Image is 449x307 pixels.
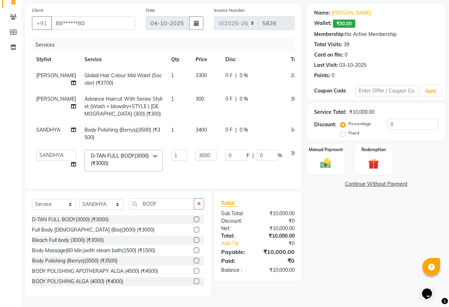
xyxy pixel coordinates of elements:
[349,108,374,116] div: ₹10,000.00
[216,248,258,256] div: Payable:
[196,96,204,102] span: 300
[32,268,158,275] div: BODY POLISHING APOTHERAPY ALGA (4500) (₹4500)
[32,7,43,14] label: Client
[421,86,441,96] button: Apply
[356,85,418,96] input: Enter Offer / Coupon Code
[216,232,258,240] div: Total:
[252,152,254,159] span: |
[314,51,343,59] div: Card on file:
[308,180,444,188] a: Continue Without Payment
[216,256,258,265] div: Paid:
[240,126,248,134] span: 0 %
[214,7,245,14] label: Invoice Number
[286,52,307,68] th: Total
[235,72,237,79] span: |
[345,51,347,59] div: 0
[221,52,286,68] th: Disc
[265,240,300,247] div: ₹0
[278,152,282,159] span: %
[258,217,300,225] div: ₹0
[339,62,366,69] div: 03-10-2025
[419,279,442,300] iframe: chat widget
[240,95,248,103] span: 0 %
[314,31,345,38] div: Membership:
[32,237,104,244] div: Bleach Full body (3000) (₹3000)
[314,87,356,95] div: Coupon Code
[361,147,386,153] label: Redemption
[216,266,258,274] div: Balance :
[171,72,174,79] span: 1
[36,96,76,102] span: [PERSON_NAME]
[51,16,135,30] input: Search by Name/Mobile/Email/Code
[216,225,258,232] div: Net:
[333,20,355,28] span: ₹30.00
[314,72,330,79] div: Points:
[32,216,109,223] div: D-TAN FULL BODY(3000) (₹3000)
[317,157,334,170] img: _cash.svg
[36,127,60,133] span: SANDHYA
[108,160,111,166] a: x
[258,248,300,256] div: ₹10,000.00
[191,52,221,68] th: Price
[216,217,258,225] div: Discount:
[258,256,300,265] div: ₹0
[235,126,237,134] span: |
[314,121,336,128] div: Discount:
[32,16,52,30] button: +91
[349,121,371,127] label: Percentage
[240,72,248,79] span: 0 %
[171,127,174,133] span: 1
[291,72,302,79] span: 3300
[32,226,154,234] div: Full Body [DEMOGRAPHIC_DATA] (Bio)(3000) (₹3000)
[171,96,174,102] span: 1
[314,108,346,116] div: Service Total:
[349,130,359,136] label: Fixed
[225,95,232,103] span: 0 F
[36,72,76,79] span: [PERSON_NAME]
[344,41,349,48] div: 39
[314,62,338,69] div: Last Visit:
[196,127,207,133] span: 3400
[84,72,162,86] span: Global Hair Colour Mid Waist (Socolor) (₹3700)
[146,7,155,14] label: Date
[196,72,207,79] span: 3300
[365,157,382,170] img: _gift.svg
[258,232,300,240] div: ₹10,000.00
[332,72,334,79] div: 0
[32,52,80,68] th: Stylist
[258,225,300,232] div: ₹10,000.00
[32,257,117,265] div: Body Polishing (Berrys)(3500) (₹3500)
[309,147,343,153] label: Manual Payment
[314,41,342,48] div: Total Visits:
[235,95,237,103] span: |
[247,152,250,159] span: F
[291,127,302,133] span: 3400
[314,9,330,17] div: Name:
[91,153,149,166] span: D-TAN FULL BODY(3000) (₹3000)
[314,20,332,28] div: Wallet:
[33,38,300,52] div: Services
[216,240,265,247] a: Add Tip
[216,210,258,217] div: Sub Total:
[32,247,155,254] div: Body Massage(60 Min.)with steam bath(1500) (₹1500)
[314,31,438,38] div: No Active Membership
[80,52,167,68] th: Service
[291,150,302,157] span: 3000
[84,96,162,117] span: Advance Haircut With Senior Stylist (Wash + blowdry+STYLE ) [DEMOGRAPHIC_DATA] (300) (₹300)
[258,266,300,274] div: ₹10,000.00
[225,72,232,79] span: 0 F
[291,96,299,102] span: 300
[225,126,232,134] span: 0 F
[32,278,123,285] div: BODY POLISHING ALGA (4000) (₹4000)
[84,127,160,141] span: Body Polishing (Berrys)(3500) (₹3500)
[332,9,371,17] a: [PERSON_NAME]
[167,52,191,68] th: Qty
[258,210,300,217] div: ₹10,000.00
[221,199,237,207] span: Total
[129,199,194,210] input: Search or Scan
